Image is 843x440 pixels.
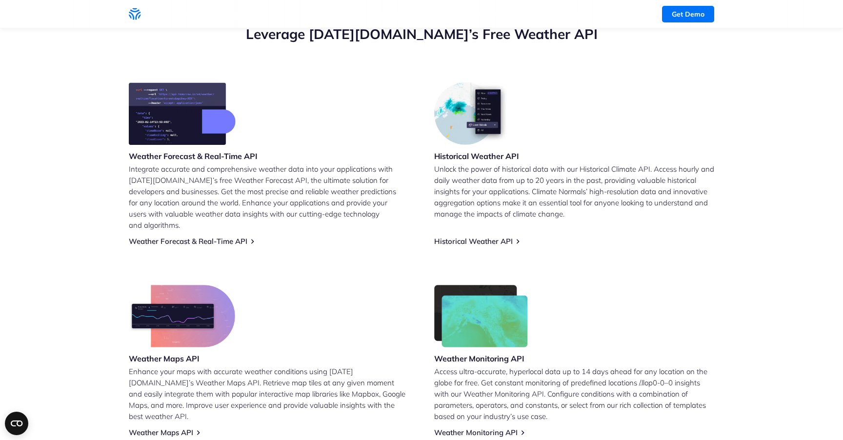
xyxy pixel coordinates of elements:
[129,25,714,43] h2: Leverage [DATE][DOMAIN_NAME]’s Free Weather API
[662,6,714,22] a: Get Demo
[234,10,263,19] a: Products
[434,237,513,246] a: Historical Weather API
[306,10,336,19] a: Solutions
[459,10,525,19] a: Space & Technology
[5,412,28,435] button: Open CMP widget
[129,428,193,437] a: Weather Maps API
[129,237,247,246] a: Weather Forecast & Real-Time API
[129,366,409,422] p: Enhance your maps with accurate weather conditions using [DATE][DOMAIN_NAME]’s Weather Maps API. ...
[568,10,587,19] a: Learn
[434,151,519,161] h3: Historical Weather API
[434,366,714,422] p: Access ultra-accurate, hyperlocal data up to 14 days ahead for any location on the globe for free...
[434,353,528,364] h3: Weather Monitoring API
[129,7,192,21] a: Home link
[379,10,416,19] a: Developers
[630,10,650,19] a: Log In
[129,353,235,364] h3: Weather Maps API
[129,163,409,231] p: Integrate accurate and comprehensive weather data into your applications with [DATE][DOMAIN_NAME]...
[129,151,258,161] h3: Weather Forecast & Real-Time API
[434,163,714,220] p: Unlock the power of historical data with our Historical Climate API. Access hourly and daily weat...
[434,428,518,437] a: Weather Monitoring API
